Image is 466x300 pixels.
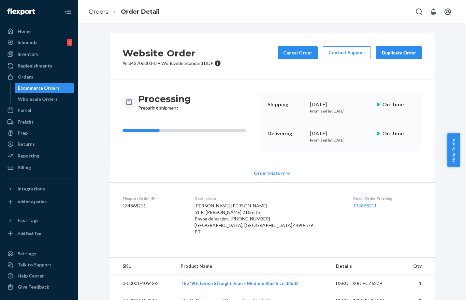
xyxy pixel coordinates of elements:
a: Orders [89,8,109,15]
a: Inventory [4,49,74,59]
button: Integrations [4,184,74,194]
div: Help Center [18,273,44,279]
button: Open notifications [427,5,440,18]
dt: Buyer Order Tracking [353,196,422,201]
div: Returns [18,141,35,147]
button: Cancel Order [278,46,318,59]
button: Help Center [447,133,460,167]
a: Settings [4,248,74,259]
a: Add Fast Tag [4,228,74,239]
a: Inbounds1 [4,37,74,48]
p: On-Time [382,130,414,137]
dt: Flexport Order ID [123,196,184,201]
a: Billing [4,162,74,173]
h2: Website Order [123,46,221,60]
a: Add Integration [4,197,74,207]
a: Orders [4,72,74,82]
div: Inventory [18,51,38,57]
p: On-Time [382,101,414,108]
div: Duplicate Order [382,50,416,56]
div: Billing [18,164,31,171]
div: DSKU: D2RCECZ62ZB [336,280,397,287]
img: Flexport logo [7,8,35,15]
a: Parcel [4,105,74,115]
button: Duplicate Order [376,46,422,59]
div: 1 [67,39,72,46]
div: Fast Tags [18,217,38,224]
p: # m342706003-0 [123,60,221,67]
dd: 134868211 [123,202,184,209]
div: Prep [18,130,28,136]
div: Add Fast Tag [18,231,41,236]
div: Give Feedback [18,284,49,290]
div: Add Integration [18,199,47,204]
div: Wholesale Orders [18,96,58,102]
div: Parcel [18,107,31,113]
p: Shipping [268,101,305,108]
div: [DATE] [310,130,371,137]
div: Freight [18,119,34,125]
button: Close Navigation [61,5,74,18]
th: Qty [402,258,435,275]
span: [PERSON_NAME] [PERSON_NAME] 51 R. [PERSON_NAME] 2 Direito Povoa de Varzim,, [PHONE_NUMBER] [GEOGR... [195,203,313,234]
a: Returns [4,139,74,149]
p: Promised by [DATE] [310,108,371,114]
ol: breadcrumbs [83,2,165,22]
th: Product Name [175,258,331,275]
a: Help Center [4,271,74,281]
span: • [158,60,160,66]
div: Reporting [18,153,39,159]
a: Wholesale Orders [15,94,75,104]
div: Replenishments [18,63,52,69]
a: Freight [4,117,74,127]
span: Worldwide Standard DDP [161,60,213,66]
div: [DATE] [310,101,371,108]
td: 0-00001-40542-2 [109,275,175,292]
a: Replenishments [4,61,74,71]
div: Preparing shipment [138,93,191,111]
button: Open Search Box [413,5,426,18]
a: Ecommerce Orders [15,83,75,93]
td: 1 [402,275,435,292]
div: Home [18,28,31,35]
th: SKU [109,258,175,275]
div: Orders [18,74,33,80]
button: Open account menu [441,5,454,18]
p: Promised by [DATE] [310,137,371,143]
div: Inbounds [18,39,37,46]
a: Home [4,26,74,37]
a: Order Detail [121,8,160,15]
div: Integrations [18,186,45,192]
a: Reporting [4,151,74,161]
a: Talk to Support [4,260,74,270]
th: Details [331,258,402,275]
a: 134868211 [353,203,377,208]
div: Talk to Support [18,262,51,268]
p: Delivering [268,130,305,137]
a: Contact Support [323,46,371,59]
span: Order History [254,170,285,176]
a: The '90s Loose Straight Jean - Medium Blue Size 32x32 [181,280,299,286]
button: Fast Tags [4,215,74,226]
button: Give Feedback [4,282,74,292]
a: Prep [4,128,74,138]
dt: Destination [195,196,342,201]
h3: Processing [138,93,191,105]
div: Settings [18,250,36,257]
div: Ecommerce Orders [18,85,60,91]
